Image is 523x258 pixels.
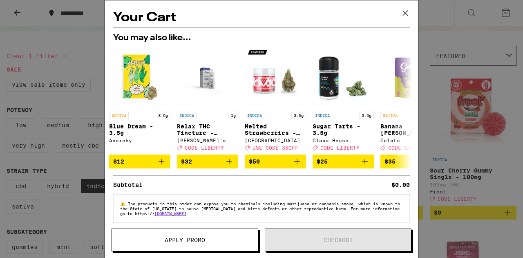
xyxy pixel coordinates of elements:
[313,46,374,108] img: Glass House - Sugar Tarts - 3.5g
[313,123,374,136] p: Sugar Tarts - 3.5g
[177,123,238,136] p: Relax THC Tincture - 1000mg
[113,182,148,188] div: Subtotal
[249,158,260,165] span: $50
[380,112,400,119] p: SATIVA
[177,46,238,155] a: Open page for Relax THC Tincture - 1000mg from Mary's Medicinals
[109,155,170,168] button: Add to bag
[313,138,374,143] div: Glass House
[177,155,238,168] button: Add to bag
[177,112,197,119] p: INDICA
[113,34,410,42] h2: You may also like...
[185,145,224,150] span: CODE LIBERTY
[359,112,374,119] p: 3.5g
[391,182,410,188] div: $0.00
[245,123,306,136] p: Melted Strawberries - 3.5g
[109,46,170,108] img: Anarchy - Blue Dream - 3.5g
[245,138,306,143] div: [GEOGRAPHIC_DATA]
[291,112,306,119] p: 3.5g
[380,46,442,108] img: Gelato - Banana Runtz - 3.5g
[109,123,170,136] p: Blue Dream - 3.5g
[253,145,298,150] span: USE CODE 35OFF
[388,145,427,150] span: CODE LIBERTY
[313,155,374,168] button: Add to bag
[380,46,442,155] a: Open page for Banana Runtz - 3.5g from Gelato
[181,158,192,165] span: $32
[313,112,332,119] p: INDICA
[113,9,410,27] h2: Your Cart
[112,229,258,251] button: Apply Promo
[380,123,442,136] p: Banana [PERSON_NAME] - 3.5g
[120,201,128,206] span: ⚠️
[384,158,396,165] span: $35
[156,112,170,119] p: 3.5g
[245,46,306,155] a: Open page for Melted Strawberries - 3.5g from Ember Valley
[324,237,353,243] span: Checkout
[317,158,328,165] span: $25
[165,237,205,243] span: Apply Promo
[228,112,238,119] p: 1g
[313,46,374,155] a: Open page for Sugar Tarts - 3.5g from Glass House
[380,155,442,168] button: Add to bag
[120,201,400,216] span: The products in this order can expose you to chemicals including marijuana or cannabis smoke, whi...
[154,211,186,216] a: [DOMAIN_NAME]
[177,138,238,143] div: [PERSON_NAME]'s Medicinals
[5,6,59,12] span: Hi. Need any help?
[245,46,306,108] img: Ember Valley - Melted Strawberries - 3.5g
[113,158,124,165] span: $12
[320,145,360,150] span: CODE LIBERTY
[245,112,264,119] p: INDICA
[380,138,442,143] div: Gelato
[245,155,306,168] button: Add to bag
[109,46,170,155] a: Open page for Blue Dream - 3.5g from Anarchy
[177,46,238,108] img: Mary's Medicinals - Relax THC Tincture - 1000mg
[109,138,170,143] div: Anarchy
[265,229,411,251] button: Checkout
